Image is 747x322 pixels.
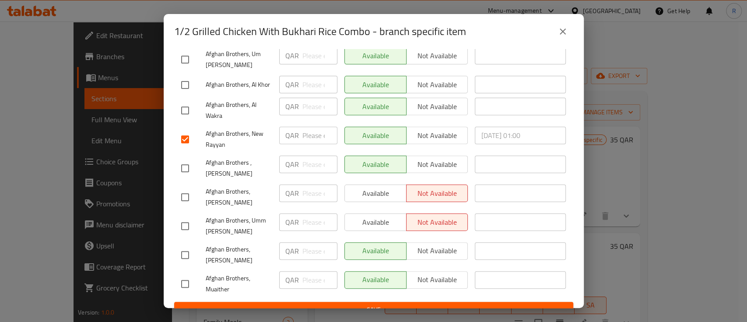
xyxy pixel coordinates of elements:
span: Save [181,304,566,315]
span: Afghan Brothers, Muaither [206,273,272,295]
p: QAR [285,159,299,170]
button: close [552,21,573,42]
input: Please enter price [302,271,337,289]
p: QAR [285,188,299,198]
input: Please enter price [302,47,337,64]
input: Please enter price [302,184,337,202]
p: QAR [285,101,299,112]
input: Please enter price [302,98,337,115]
button: Save [174,302,573,318]
span: Afghan Brothers, Umm [PERSON_NAME] [206,215,272,237]
p: QAR [285,275,299,285]
input: Please enter price [302,127,337,144]
p: QAR [285,246,299,256]
span: Afghan Brothers , [PERSON_NAME] [206,157,272,179]
input: Please enter price [302,242,337,260]
button: Available [344,127,407,144]
span: Not available [410,129,465,142]
h2: 1/2 Grilled Chicken With Bukhari Rice Combo - branch specific item [174,25,466,39]
span: Afghan Brothers, Al Khor [206,79,272,90]
span: Afghan Brothers, [PERSON_NAME] [206,244,272,266]
input: Please enter price [302,213,337,231]
span: Afghan Brothers, New Rayyan [206,128,272,150]
p: QAR [285,50,299,61]
p: QAR [285,130,299,141]
span: Afghan Brothers, [PERSON_NAME] [206,186,272,208]
span: Available [348,129,403,142]
span: Afghan Brothers, Um [PERSON_NAME] [206,49,272,71]
input: Please enter price [302,156,337,173]
p: QAR [285,217,299,227]
span: Afghan Brothers, Al Wakra [206,99,272,121]
p: QAR [285,79,299,90]
input: Please enter price [302,76,337,93]
button: Not available [406,127,468,144]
